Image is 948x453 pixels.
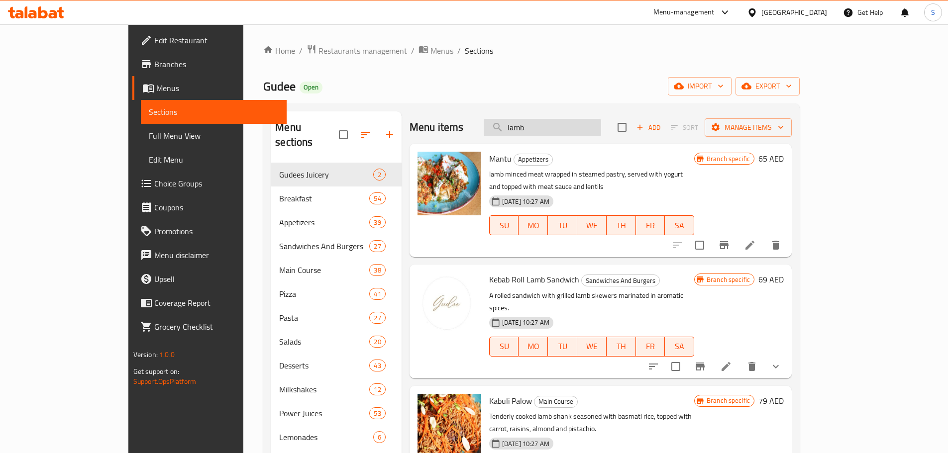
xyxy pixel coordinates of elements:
span: Full Menu View [149,130,279,142]
p: lamb minced meat wrapped in steamed pastry, served with yogurt and topped with meat sauce and len... [489,168,694,193]
a: Edit Restaurant [132,28,287,52]
button: delete [740,355,764,378]
div: Lemonades6 [271,425,401,449]
span: Mantu [489,151,512,166]
button: Manage items [705,118,792,137]
button: FR [636,337,665,357]
span: FR [640,339,661,354]
span: 27 [370,313,385,323]
div: Pasta [279,312,369,324]
div: Appetizers [279,216,369,228]
div: Pizza [279,288,369,300]
span: 12 [370,385,385,394]
span: Select to update [665,356,686,377]
button: SA [665,215,694,235]
span: Restaurants management [318,45,407,57]
div: Main Course [534,396,578,408]
div: items [369,264,385,276]
span: Desserts [279,360,369,371]
a: Choice Groups [132,172,287,195]
span: S [931,7,935,18]
span: 6 [374,433,385,442]
button: MO [519,215,548,235]
span: Grocery Checklist [154,321,279,333]
span: Promotions [154,225,279,237]
div: Pizza41 [271,282,401,306]
span: Milkshakes [279,383,369,395]
div: Breakfast54 [271,186,401,210]
li: / [457,45,461,57]
li: / [299,45,303,57]
a: Edit Menu [141,148,287,172]
span: TU [552,339,573,354]
span: 2 [374,170,385,180]
a: Coupons [132,195,287,219]
div: items [369,240,385,252]
span: MO [523,218,544,233]
a: Edit menu item [744,239,756,251]
span: Coupons [154,201,279,213]
button: Branch-specific-item [712,233,736,257]
span: Appetizers [514,154,552,165]
div: Appetizers39 [271,210,401,234]
div: Milkshakes12 [271,377,401,401]
div: items [369,383,385,395]
p: A rolled sandwich with grilled lamb skewers marinated in aromatic spices. [489,289,694,314]
span: Branch specific [703,396,754,405]
span: TU [552,218,573,233]
a: Menus [419,44,453,57]
span: Lemonades [279,431,373,443]
span: Get support on: [133,365,179,378]
span: Edit Restaurant [154,34,279,46]
button: TH [607,337,636,357]
span: Main Course [279,264,369,276]
button: export [736,77,800,95]
span: Select section first [664,120,705,135]
button: WE [577,215,607,235]
span: Main Course [534,396,577,407]
a: Full Menu View [141,124,287,148]
div: [GEOGRAPHIC_DATA] [761,7,827,18]
span: Sandwiches And Burgers [279,240,369,252]
button: SU [489,337,519,357]
nav: breadcrumb [263,44,800,57]
span: 39 [370,218,385,227]
a: Support.OpsPlatform [133,375,197,388]
div: Gudees Juicery [279,169,373,181]
a: Grocery Checklist [132,315,287,339]
span: Select to update [689,235,710,256]
span: 38 [370,266,385,275]
button: Add section [378,123,402,147]
div: Power Juices [279,407,369,419]
span: Menus [156,82,279,94]
button: TU [548,215,577,235]
div: Salads20 [271,330,401,354]
div: Gudees Juicery2 [271,163,401,186]
div: items [369,407,385,419]
h6: 65 AED [758,152,784,166]
button: delete [764,233,788,257]
span: WE [581,339,603,354]
span: Branch specific [703,154,754,164]
span: MO [523,339,544,354]
span: Add [635,122,662,133]
button: TU [548,337,577,357]
span: Sandwiches And Burgers [582,275,659,286]
span: 53 [370,409,385,418]
button: SU [489,215,519,235]
span: 41 [370,289,385,299]
h2: Menu items [410,120,464,135]
div: Open [300,82,322,93]
span: [DATE] 10:27 AM [498,197,553,206]
div: Sandwiches And Burgers [581,274,660,286]
button: MO [519,337,548,357]
span: Version: [133,348,158,361]
a: Coverage Report [132,291,287,315]
button: show more [764,355,788,378]
span: Salads [279,336,369,348]
h6: 69 AED [758,272,784,286]
button: FR [636,215,665,235]
span: Kebab Roll Lamb Sandwich [489,272,579,287]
